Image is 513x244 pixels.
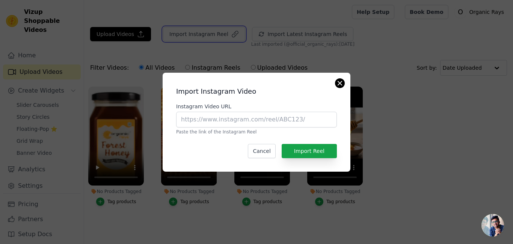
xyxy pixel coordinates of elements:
[282,144,337,158] button: Import Reel
[176,129,337,135] p: Paste the link of the Instagram Reel
[248,144,275,158] button: Cancel
[176,86,337,97] h2: Import Instagram Video
[176,112,337,127] input: https://www.instagram.com/reel/ABC123/
[176,103,337,110] label: Instagram Video URL
[335,79,344,88] button: Close modal
[481,214,504,237] div: Open chat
